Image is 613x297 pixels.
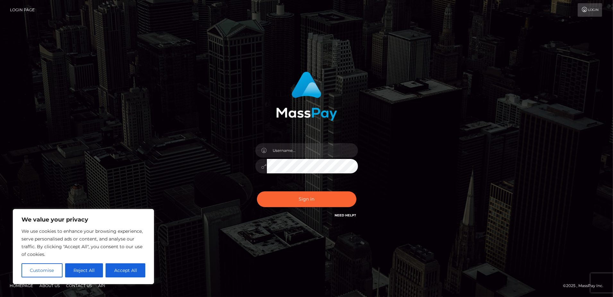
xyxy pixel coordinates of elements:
[257,191,356,207] button: Sign in
[96,281,108,291] a: API
[267,143,358,158] input: Username...
[10,3,35,17] a: Login Page
[13,209,154,284] div: We value your privacy
[563,282,608,289] div: © 2025 , MassPay Inc.
[21,216,145,223] p: We value your privacy
[276,72,337,121] img: MassPay Login
[65,263,103,277] button: Reject All
[37,281,62,291] a: About Us
[106,263,145,277] button: Accept All
[335,213,356,217] a: Need Help?
[21,263,63,277] button: Customise
[64,281,94,291] a: Contact Us
[578,3,602,17] a: Login
[7,281,36,291] a: Homepage
[21,227,145,258] p: We use cookies to enhance your browsing experience, serve personalised ads or content, and analys...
